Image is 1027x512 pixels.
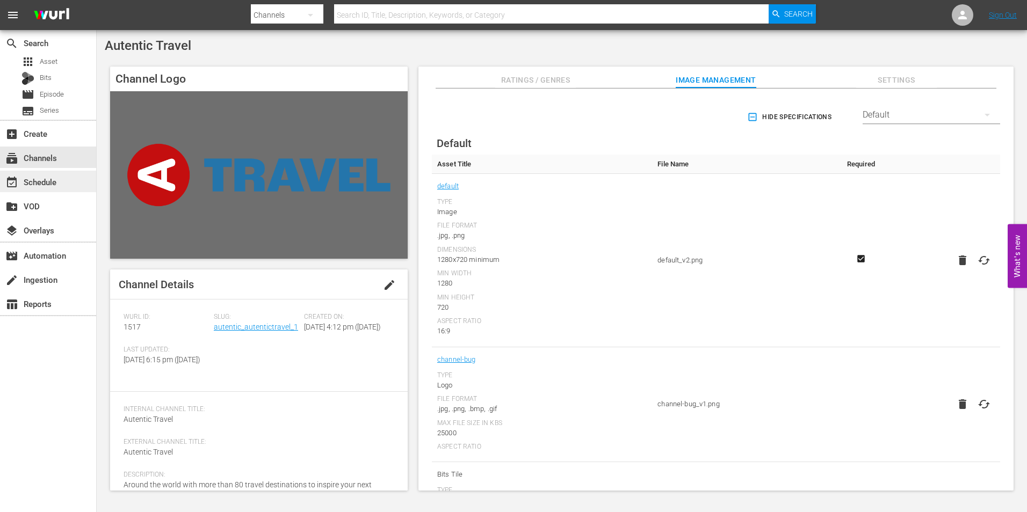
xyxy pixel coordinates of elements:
span: Ingestion [5,274,18,287]
span: Wurl ID: [124,313,208,321]
span: Slug: [214,313,299,321]
div: Dimensions [437,246,647,254]
a: autentic_autentictravel_1 [214,323,298,331]
span: Automation [5,250,18,262]
div: File Format [437,395,647,404]
span: External Channel Title: [124,438,389,447]
button: Search [769,4,816,24]
span: Last Updated: [124,346,208,354]
span: Bits [40,72,52,83]
span: Created On: [304,313,389,321]
div: Min Width [437,269,647,278]
div: 16:9 [437,326,647,337]
th: File Name [652,155,837,174]
h4: Channel Logo [110,67,408,91]
img: ans4CAIJ8jUAAAAAAAAAAAAAAAAAAAAAAAAgQb4GAAAAAAAAAAAAAAAAAAAAAAAAJMjXAAAAAAAAAAAAAAAAAAAAAAAAgAT5G... [26,3,77,28]
div: Min Height [437,294,647,302]
th: Required [838,155,884,174]
div: Max File Size In Kbs [437,419,647,428]
span: Episode [21,88,34,101]
div: .jpg, .png [437,230,647,241]
span: Channel Details [119,278,194,291]
span: VOD [5,200,18,213]
a: Sign Out [989,11,1017,19]
th: Asset Title [432,155,652,174]
span: Autentic Travel [124,415,173,423]
button: Open Feedback Widget [1008,224,1027,288]
span: menu [6,9,19,21]
div: File Format [437,222,647,230]
span: Create [5,128,18,141]
img: Autentic Travel [110,91,408,259]
div: Default [863,100,1000,130]
span: [DATE] 4:12 pm ([DATE]) [304,323,381,331]
span: Default [437,137,472,150]
span: Search [784,4,813,24]
span: Series [21,105,34,118]
span: Asset [21,55,34,68]
div: 720 [437,302,647,313]
span: edit [383,279,396,291]
td: default_v2.png [652,174,837,347]
span: Reports [5,298,18,311]
span: Description: [124,471,389,479]
span: [DATE] 6:15 pm ([DATE]) [124,355,200,364]
div: Type [437,198,647,207]
span: Schedule [5,176,18,189]
span: Around the world with more than 80 travel destinations to inspire your next holiday. From sea-lev... [124,480,381,511]
span: Image Management [676,74,756,87]
div: Type [437,486,647,495]
div: Bits [21,72,34,85]
span: Ratings / Genres [495,74,576,87]
span: Search [5,37,18,50]
span: Autentic Travel [124,448,173,456]
span: Episode [40,89,64,100]
span: Asset [40,56,57,67]
div: Aspect Ratio [437,443,647,451]
span: Hide Specifications [749,112,831,123]
span: Internal Channel Title: [124,405,389,414]
a: channel-bug [437,353,476,367]
div: Logo [437,380,647,391]
div: 1280 [437,278,647,289]
span: Channels [5,152,18,165]
div: Aspect Ratio [437,317,647,326]
div: .jpg, .png, .bmp, .gif [437,404,647,414]
span: 1517 [124,323,141,331]
div: Type [437,371,647,380]
span: Bits Tile [437,467,647,481]
svg: Required [855,254,867,264]
div: Image [437,207,647,217]
div: 1280x720 minimum [437,254,647,265]
td: channel-bug_v1.png [652,347,837,462]
span: Series [40,105,59,116]
button: Hide Specifications [745,102,836,132]
span: Overlays [5,224,18,237]
button: edit [377,272,402,298]
div: 25000 [437,428,647,438]
span: Autentic Travel [105,38,191,53]
a: default [437,179,459,193]
span: Settings [856,74,937,87]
